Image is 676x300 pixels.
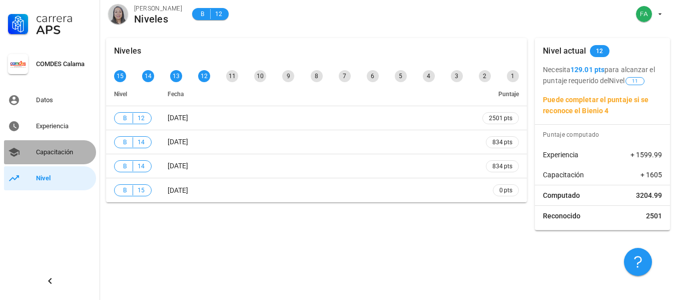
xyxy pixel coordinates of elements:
[36,148,92,156] div: Capacitación
[226,70,238,82] div: 11
[4,114,96,138] a: Experiencia
[137,185,145,195] span: 15
[492,161,512,171] span: 834 pts
[168,91,184,98] span: Fecha
[646,211,662,221] span: 2501
[632,78,638,85] span: 11
[543,150,578,160] span: Experiencia
[142,70,154,82] div: 14
[543,211,580,221] span: Reconocido
[474,82,527,106] th: Puntaje
[36,96,92,104] div: Datos
[543,170,584,180] span: Capacitación
[168,186,188,194] span: [DATE]
[121,161,129,171] span: B
[121,185,129,195] span: B
[137,161,145,171] span: 14
[134,4,182,14] div: [PERSON_NAME]
[451,70,463,82] div: 3
[36,122,92,130] div: Experiencia
[137,113,145,123] span: 12
[282,70,294,82] div: 9
[543,96,648,115] b: Puede completar el puntaje si se reconoce el Bienio 4
[168,162,188,170] span: [DATE]
[609,77,645,85] span: Nivel
[570,66,604,74] b: 129.01 pts
[121,137,129,147] span: B
[121,113,129,123] span: B
[254,70,266,82] div: 10
[160,82,474,106] th: Fecha
[36,174,92,182] div: Nivel
[479,70,491,82] div: 2
[498,91,519,98] span: Puntaje
[543,64,662,86] p: Necesita para alcanzar el puntaje requerido del
[170,70,182,82] div: 13
[492,137,512,147] span: 834 pts
[114,38,141,64] div: Niveles
[4,140,96,164] a: Capacitación
[636,190,662,200] span: 3204.99
[640,170,662,180] span: + 1605
[198,70,210,82] div: 12
[339,70,351,82] div: 7
[4,88,96,112] a: Datos
[423,70,435,82] div: 4
[596,45,603,57] span: 12
[395,70,407,82] div: 5
[36,24,92,36] div: APS
[215,9,223,19] span: 12
[168,114,188,122] span: [DATE]
[630,150,662,160] span: + 1599.99
[311,70,323,82] div: 8
[636,6,652,22] div: avatar
[137,137,145,147] span: 14
[168,138,188,146] span: [DATE]
[367,70,379,82] div: 6
[543,38,586,64] div: Nivel actual
[198,9,206,19] span: B
[499,185,512,195] span: 0 pts
[4,166,96,190] a: Nivel
[36,60,92,68] div: COMDES Calama
[507,70,519,82] div: 1
[106,82,160,106] th: Nivel
[539,125,670,145] div: Puntaje computado
[543,190,580,200] span: Computado
[114,70,126,82] div: 15
[114,91,127,98] span: Nivel
[489,113,512,123] span: 2501 pts
[108,4,128,24] div: avatar
[36,12,92,24] div: Carrera
[134,14,182,25] div: Niveles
